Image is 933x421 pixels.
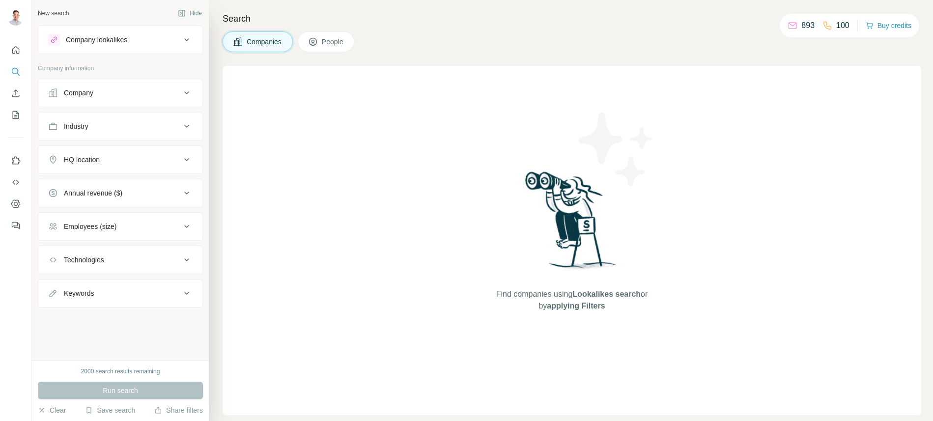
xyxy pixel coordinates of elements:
[64,222,116,231] div: Employees (size)
[64,88,93,98] div: Company
[171,6,209,21] button: Hide
[38,405,66,415] button: Clear
[64,255,104,265] div: Technologies
[223,12,921,26] h4: Search
[8,152,24,169] button: Use Surfe on LinkedIn
[38,9,69,18] div: New search
[8,173,24,191] button: Use Surfe API
[38,28,202,52] button: Company lookalikes
[572,290,641,298] span: Lookalikes search
[38,114,202,138] button: Industry
[836,20,849,31] p: 100
[8,41,24,59] button: Quick start
[493,288,650,312] span: Find companies using or by
[38,215,202,238] button: Employees (size)
[547,302,605,310] span: applying Filters
[38,148,202,171] button: HQ location
[64,288,94,298] div: Keywords
[64,121,88,131] div: Industry
[85,405,135,415] button: Save search
[8,195,24,213] button: Dashboard
[66,35,127,45] div: Company lookalikes
[81,367,160,376] div: 2000 search results remaining
[8,10,24,26] img: Avatar
[8,106,24,124] button: My lists
[38,181,202,205] button: Annual revenue ($)
[866,19,911,32] button: Buy credits
[38,64,203,73] p: Company information
[8,84,24,102] button: Enrich CSV
[8,217,24,234] button: Feedback
[38,281,202,305] button: Keywords
[521,169,623,279] img: Surfe Illustration - Woman searching with binoculars
[154,405,203,415] button: Share filters
[247,37,283,47] span: Companies
[8,63,24,81] button: Search
[801,20,815,31] p: 893
[572,105,660,194] img: Surfe Illustration - Stars
[64,155,100,165] div: HQ location
[64,188,122,198] div: Annual revenue ($)
[322,37,344,47] span: People
[38,81,202,105] button: Company
[38,248,202,272] button: Technologies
